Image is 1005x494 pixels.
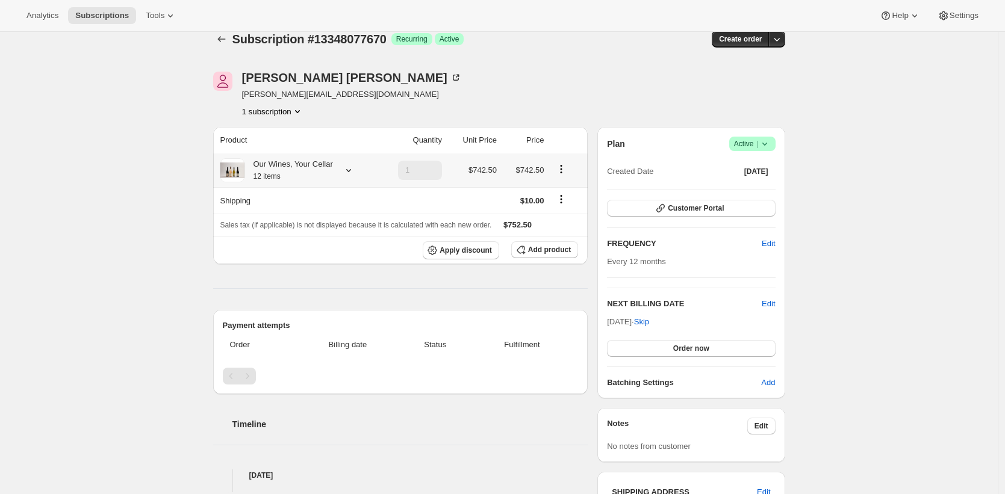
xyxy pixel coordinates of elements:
[607,377,761,389] h6: Batching Settings
[473,339,571,351] span: Fulfillment
[440,245,492,255] span: Apply discount
[755,234,782,253] button: Edit
[762,238,775,250] span: Edit
[607,238,762,250] h2: FREQUENCY
[627,312,656,332] button: Skip
[213,127,378,153] th: Product
[607,340,775,357] button: Order now
[762,298,775,310] button: Edit
[254,172,281,181] small: 12 items
[552,162,571,176] button: Product actions
[607,257,666,266] span: Every 12 months
[756,139,758,149] span: |
[528,245,571,255] span: Add product
[423,241,499,259] button: Apply discount
[516,165,544,174] span: $742.50
[213,31,230,48] button: Subscriptions
[503,220,532,229] span: $752.50
[511,241,578,258] button: Add product
[930,7,986,24] button: Settings
[223,320,579,332] h2: Payment attempts
[378,127,446,153] th: Quantity
[440,34,459,44] span: Active
[242,72,462,84] div: [PERSON_NAME] [PERSON_NAME]
[232,32,387,46] span: Subscription #13348077670
[634,316,649,328] span: Skip
[744,167,768,176] span: [DATE]
[146,11,164,20] span: Tools
[244,158,333,182] div: Our Wines, Your Cellar
[223,332,295,358] th: Order
[138,7,184,24] button: Tools
[734,138,771,150] span: Active
[75,11,129,20] span: Subscriptions
[607,298,762,310] h2: NEXT BILLING DATE
[446,127,500,153] th: Unit Price
[220,221,492,229] span: Sales tax (if applicable) is not displayed because it is calculated with each new order.
[607,317,649,326] span: [DATE] ·
[607,138,625,150] h2: Plan
[761,377,775,389] span: Add
[719,34,762,44] span: Create order
[607,165,653,178] span: Created Date
[223,368,579,384] nav: Pagination
[873,7,927,24] button: Help
[405,339,466,351] span: Status
[892,11,908,20] span: Help
[26,11,58,20] span: Analytics
[950,11,979,20] span: Settings
[298,339,397,351] span: Billing date
[242,88,462,100] span: [PERSON_NAME][EMAIL_ADDRESS][DOMAIN_NAME]
[755,421,768,431] span: Edit
[468,165,497,174] span: $742.50
[242,105,303,117] button: Product actions
[668,203,724,213] span: Customer Portal
[213,72,232,91] span: Joel Stewart
[712,31,769,48] button: Create order
[520,196,544,205] span: $10.00
[747,418,776,434] button: Edit
[754,373,782,392] button: Add
[607,418,747,434] h3: Notes
[396,34,428,44] span: Recurring
[232,418,588,430] h2: Timeline
[673,344,709,353] span: Order now
[552,193,571,206] button: Shipping actions
[68,7,136,24] button: Subscriptions
[19,7,66,24] button: Analytics
[500,127,548,153] th: Price
[607,200,775,217] button: Customer Portal
[607,442,691,451] span: No notes from customer
[213,187,378,214] th: Shipping
[213,469,588,481] h4: [DATE]
[737,163,776,180] button: [DATE]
